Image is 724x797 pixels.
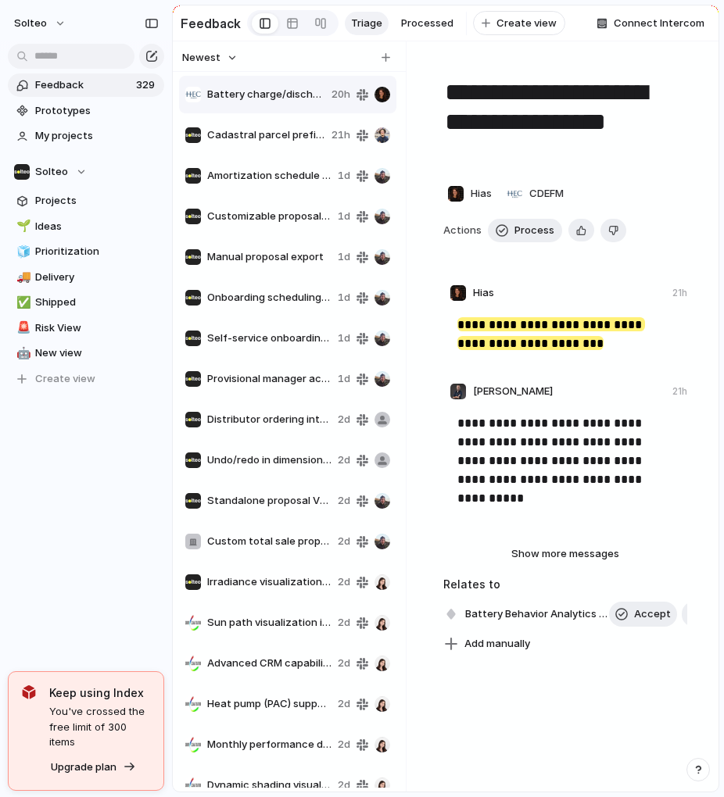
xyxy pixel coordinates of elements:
[529,186,564,202] span: CDEFM
[7,11,74,36] button: solteo
[35,295,159,310] span: Shipped
[181,14,241,33] h2: Feedback
[46,756,141,778] button: Upgrade plan
[473,384,553,399] span: [PERSON_NAME]
[207,371,332,387] span: Provisional manager access after signature
[338,574,350,590] span: 2d
[8,266,164,289] a: 🚚Delivery
[8,341,164,365] a: 🤖New view
[395,12,460,35] a: Processed
[182,50,220,66] span: Newest
[8,99,164,123] a: Prototypes
[332,127,350,143] span: 21h
[338,331,350,346] span: 1d
[14,16,47,31] span: solteo
[35,128,159,144] span: My projects
[338,412,350,427] span: 2d
[8,291,164,314] a: ✅Shipped
[351,16,382,31] span: Triage
[614,16,704,31] span: Connect Intercom
[514,223,554,238] span: Process
[16,268,27,286] div: 🚚
[8,240,164,263] a: 🧊Prioritization
[338,493,350,509] span: 2d
[16,345,27,363] div: 🤖
[473,11,565,36] button: Create view
[511,546,619,562] span: Show more messages
[207,127,325,143] span: Cadastral parcel prefix support
[207,737,332,752] span: Monthly performance data display
[496,16,557,31] span: Create view
[14,219,30,234] button: 🌱
[443,181,496,206] button: Hias
[14,345,30,361] button: 🤖
[207,209,332,224] span: Customizable proposal templates
[207,656,332,671] span: Advanced CRM capabilities
[14,244,30,259] button: 🧊
[8,215,164,238] a: 🌱Ideas
[35,103,159,119] span: Prototypes
[438,633,536,655] button: Add manually
[338,615,350,631] span: 2d
[672,286,687,300] div: 21h
[502,181,568,206] button: CDEFM
[35,371,95,387] span: Create view
[338,696,350,712] span: 2d
[207,168,332,184] span: Amortization schedule table
[600,219,626,242] button: Delete
[136,77,158,93] span: 329
[207,696,332,712] span: Heat pump (PAC) support
[16,319,27,337] div: 🚨
[35,164,68,180] span: Solteo
[35,320,159,336] span: Risk View
[443,576,687,592] h3: Relates to
[464,636,530,652] span: Add manually
[345,12,389,35] a: Triage
[609,602,677,627] button: Accept
[401,16,453,31] span: Processed
[14,320,30,336] button: 🚨
[16,243,27,261] div: 🧊
[338,656,350,671] span: 2d
[35,193,159,209] span: Projects
[332,87,350,102] span: 20h
[14,270,30,285] button: 🚚
[35,77,131,93] span: Feedback
[338,452,350,468] span: 2d
[207,452,332,468] span: Undo/redo in dimensioning
[35,345,159,361] span: New view
[634,606,671,622] span: Accept
[16,217,27,235] div: 🌱
[14,295,30,310] button: ✅
[473,285,494,301] span: Hias
[49,704,151,750] span: You've crossed the free limit of 300 items
[8,160,164,184] button: Solteo
[35,244,159,259] span: Prioritization
[8,189,164,213] a: Projects
[338,290,350,306] span: 1d
[207,87,325,102] span: Battery charge/discharge curve graph
[338,168,350,184] span: 1d
[8,316,164,340] a: 🚨Risk View
[35,219,159,234] span: Ideas
[16,294,27,312] div: ✅
[207,331,332,346] span: Self-service onboarding session booking
[207,534,332,549] span: Custom total sale proposals
[338,534,350,549] span: 2d
[207,249,332,265] span: Manual proposal export
[8,73,164,97] a: Feedback329
[51,759,116,775] span: Upgrade plan
[338,371,350,387] span: 1d
[207,290,332,306] span: Onboarding scheduling reminders and escalation
[461,603,614,625] span: Battery Behavior Analytics & Reporting
[338,249,350,265] span: 1d
[8,124,164,148] a: My projects
[338,737,350,752] span: 2d
[35,270,159,285] span: Delivery
[180,48,240,68] button: Newest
